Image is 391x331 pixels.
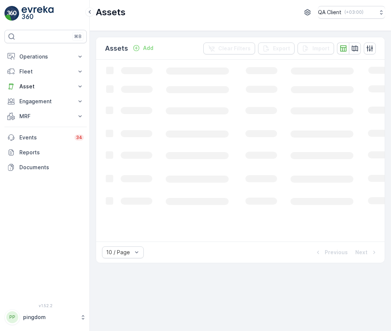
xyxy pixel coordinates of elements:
[4,6,19,21] img: logo
[4,109,87,124] button: MRF
[19,149,84,156] p: Reports
[74,34,82,40] p: ⌘B
[105,43,128,54] p: Assets
[4,64,87,79] button: Fleet
[355,248,379,257] button: Next
[4,303,87,308] span: v 1.52.2
[130,44,156,53] button: Add
[312,45,330,52] p: Import
[258,42,295,54] button: Export
[19,53,72,60] p: Operations
[4,94,87,109] button: Engagement
[19,164,84,171] p: Documents
[4,160,87,175] a: Documents
[19,113,72,120] p: MRF
[22,6,54,21] img: logo_light-DOdMpM7g.png
[19,68,72,75] p: Fleet
[325,249,348,256] p: Previous
[318,6,385,19] button: QA Client(+03:00)
[344,9,363,15] p: ( +03:00 )
[314,248,349,257] button: Previous
[4,309,87,325] button: PPpingdom
[4,130,87,145] a: Events34
[23,313,76,321] p: pingdom
[19,83,72,90] p: Asset
[4,49,87,64] button: Operations
[4,79,87,94] button: Asset
[355,249,368,256] p: Next
[203,42,255,54] button: Clear Filters
[218,45,251,52] p: Clear Filters
[298,42,334,54] button: Import
[19,134,70,141] p: Events
[143,44,153,52] p: Add
[76,135,82,141] p: 34
[6,311,18,323] div: PP
[318,9,341,16] p: QA Client
[4,145,87,160] a: Reports
[19,98,72,105] p: Engagement
[273,45,290,52] p: Export
[96,6,125,18] p: Assets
